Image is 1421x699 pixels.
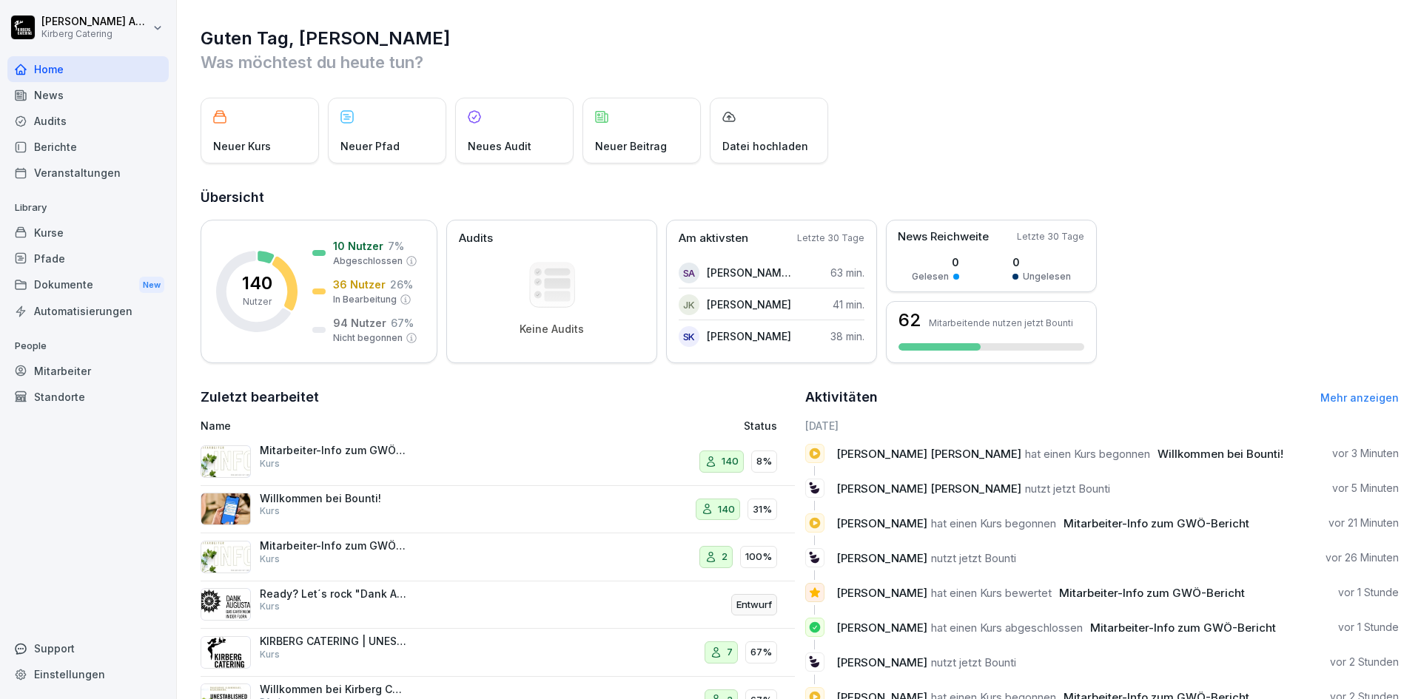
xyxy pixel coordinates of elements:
[836,586,927,600] span: [PERSON_NAME]
[201,493,251,525] img: xh3bnih80d1pxcetv9zsuevg.png
[7,358,169,384] a: Mitarbeiter
[260,587,408,601] p: Ready? Let´s rock "Dank Augusta"
[1328,516,1399,530] p: vor 21 Minuten
[722,138,808,154] p: Datei hochladen
[333,238,383,254] p: 10 Nutzer
[833,297,864,312] p: 41 min.
[260,683,408,696] p: Willkommen bei Kirberg Catering
[7,271,169,299] div: Dokumente
[836,482,1021,496] span: [PERSON_NAME] [PERSON_NAME]
[260,600,280,613] p: Kurs
[201,418,573,433] p: Name
[707,297,791,312] p: [PERSON_NAME]
[260,457,280,470] p: Kurs
[201,629,795,677] a: KIRBERG CATERING | UNESTABLISHED SINCE [DATE]Kurs767%
[805,387,878,408] h2: Aktivitäten
[836,516,927,530] span: [PERSON_NAME]
[1332,481,1399,496] p: vor 5 Minuten
[1025,482,1110,496] span: nutzt jetzt Bounti
[201,636,251,669] img: i46egdugay6yxji09ovw546p.png
[931,516,1056,530] span: hat einen Kurs begonnen
[707,265,792,280] p: [PERSON_NAME] [PERSON_NAME]
[1059,586,1245,600] span: Mitarbeiter-Info zum GWÖ-Bericht
[1025,447,1150,461] span: hat einen Kurs begonnen
[931,551,1016,565] span: nutzt jetzt Bounti
[898,311,921,329] h3: 62
[468,138,531,154] p: Neues Audit
[459,230,493,247] p: Audits
[260,635,408,648] p: KIRBERG CATERING | UNESTABLISHED SINCE [DATE]
[1023,270,1071,283] p: Ungelesen
[679,263,699,283] div: SA
[707,328,791,344] p: [PERSON_NAME]
[912,254,959,270] p: 0
[7,298,169,324] a: Automatisierungen
[201,438,795,486] a: Mitarbeiter-Info zum GWÖ-BerichtKurs1408%
[201,581,795,629] a: Ready? Let´s rock "Dank Augusta"KursEntwurf
[201,27,1399,50] h1: Guten Tag, [PERSON_NAME]
[830,328,864,344] p: 38 min.
[333,331,403,345] p: Nicht begonnen
[595,138,667,154] p: Neuer Beitrag
[260,648,280,661] p: Kurs
[333,277,386,292] p: 36 Nutzer
[340,138,400,154] p: Neuer Pfad
[7,384,169,410] div: Standorte
[1158,447,1283,461] span: Willkommen bei Bounti!
[744,418,777,433] p: Status
[201,541,251,573] img: cbgah4ktzd3wiqnyiue5lell.png
[7,661,169,687] a: Einstellungen
[201,533,795,581] a: Mitarbeiter-Info zum GWÖ-BerichtKurs2100%
[388,238,404,254] p: 7 %
[805,418,1400,433] h6: [DATE]
[836,621,927,635] span: [PERSON_NAME]
[1332,446,1399,461] p: vor 3 Minuten
[1338,585,1399,600] p: vor 1 Stunde
[1330,655,1399,669] p: vor 2 Stunden
[836,551,927,565] span: [PERSON_NAME]
[931,655,1016,669] span: nutzt jetzt Bounti
[1326,550,1399,565] p: vor 26 Minuten
[1012,254,1071,270] p: 0
[7,134,169,160] a: Berichte
[7,220,169,246] div: Kurse
[727,645,733,660] p: 7
[520,323,584,336] p: Keine Audits
[836,447,1021,461] span: [PERSON_NAME] [PERSON_NAME]
[333,315,386,331] p: 94 Nutzer
[333,254,403,268] p: Abgeschlossen
[7,635,169,661] div: Support
[931,621,1083,635] span: hat einen Kurs abgeschlossen
[213,138,271,154] p: Neuer Kurs
[7,160,169,186] div: Veranstaltungen
[912,270,949,283] p: Gelesen
[722,550,728,564] p: 2
[722,454,739,469] p: 140
[139,277,164,294] div: New
[260,492,408,505] p: Willkommen bei Bounti!
[756,454,772,469] p: 8%
[201,588,251,621] img: gkdm3ptpht20x3z55lxtzsov.png
[1320,391,1399,404] a: Mehr anzeigen
[7,196,169,220] p: Library
[242,274,272,292] p: 140
[679,294,699,315] div: JK
[391,315,414,331] p: 67 %
[836,655,927,669] span: [PERSON_NAME]
[7,334,169,358] p: People
[201,50,1399,74] p: Was möchtest du heute tun?
[797,232,864,245] p: Letzte 30 Tage
[679,230,748,247] p: Am aktivsten
[1338,620,1399,635] p: vor 1 Stunde
[7,82,169,108] a: News
[931,586,1052,600] span: hat einen Kurs bewertet
[1064,516,1249,530] span: Mitarbeiter-Info zum GWÖ-Bericht
[7,56,169,82] a: Home
[7,108,169,134] a: Audits
[7,246,169,271] a: Pfade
